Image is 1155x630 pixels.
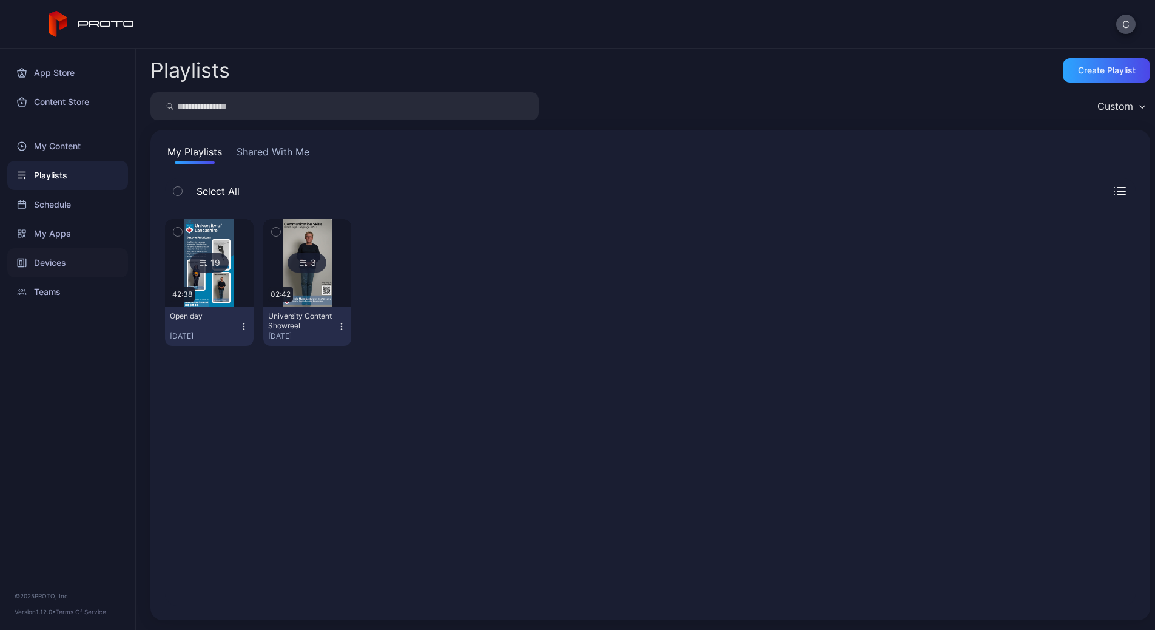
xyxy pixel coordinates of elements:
[234,144,312,164] button: Shared With Me
[7,161,128,190] a: Playlists
[190,253,229,273] div: 19
[165,144,224,164] button: My Playlists
[7,248,128,277] a: Devices
[170,311,237,321] div: Open day
[268,287,293,302] div: 02:42
[1063,58,1150,83] button: Create Playlist
[170,331,239,341] div: [DATE]
[165,307,254,346] button: Open day[DATE]
[7,190,128,219] a: Schedule
[170,287,195,302] div: 42:38
[7,219,128,248] a: My Apps
[288,253,326,273] div: 3
[7,58,128,87] a: App Store
[15,608,56,615] span: Version 1.12.0 •
[1097,100,1133,112] div: Custom
[150,59,230,81] h2: Playlists
[1116,15,1136,34] button: C
[190,184,240,198] span: Select All
[1078,66,1136,75] div: Create Playlist
[268,311,335,331] div: University Content Showreel
[268,331,337,341] div: [DATE]
[15,591,121,601] div: © 2025 PROTO, Inc.
[56,608,106,615] a: Terms Of Service
[1091,92,1150,120] button: Custom
[7,277,128,307] a: Teams
[7,132,128,161] a: My Content
[263,307,352,346] button: University Content Showreel[DATE]
[7,87,128,117] a: Content Store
